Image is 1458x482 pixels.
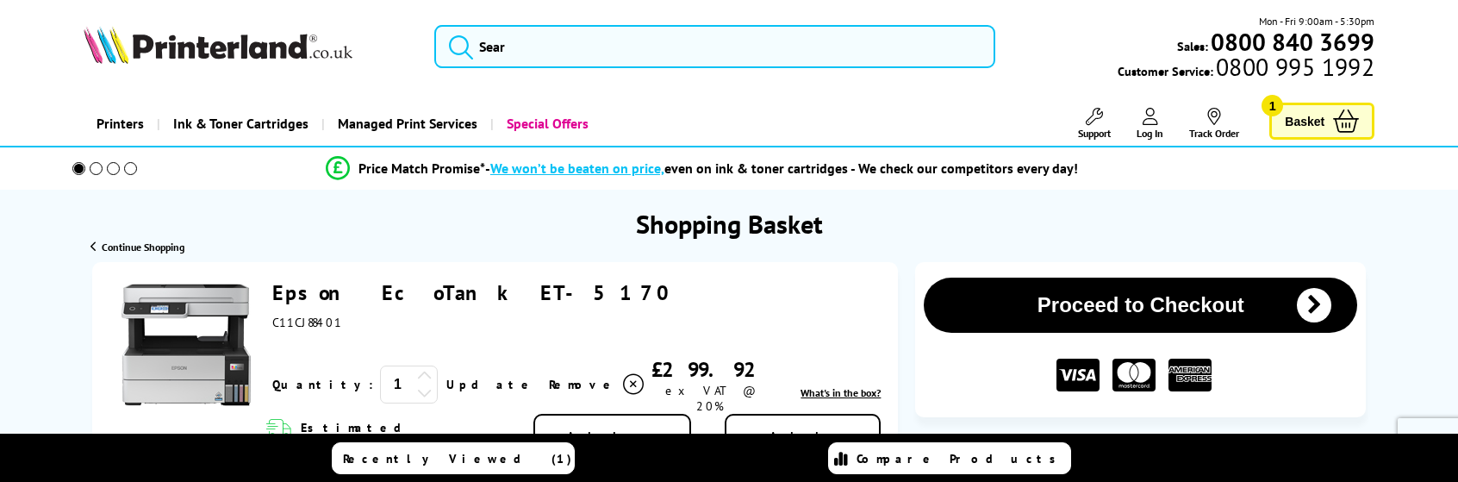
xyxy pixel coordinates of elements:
[1211,26,1374,58] b: 0800 840 3699
[828,442,1071,474] a: Compare Products
[301,420,516,470] span: Estimated Delivery: 10 September
[102,241,184,254] span: Continue Shopping
[1208,34,1374,50] a: 0800 840 3699
[1137,127,1163,140] span: Log In
[272,279,682,306] a: Epson EcoTank ET-5170
[321,102,490,146] a: Managed Print Services
[485,160,1078,177] div: - even on ink & toner cartridges - We check our competitors every day!
[434,25,995,68] input: Sear
[801,386,881,399] span: What's in the box?
[84,102,157,146] a: Printers
[1078,108,1111,140] a: Support
[173,102,308,146] span: Ink & Toner Cartridges
[646,356,775,383] div: £299.92
[157,102,321,146] a: Ink & Toner Cartridges
[549,377,617,392] span: Remove
[549,372,646,397] a: Delete item from your basket
[84,26,352,64] img: Printerland Logo
[801,386,881,399] a: lnk_inthebox
[1168,359,1212,392] img: American Express
[1118,59,1374,79] span: Customer Service:
[1177,38,1208,54] span: Sales:
[665,383,756,414] span: ex VAT @ 20%
[636,207,823,241] h1: Shopping Basket
[769,429,880,460] span: Add Cables
[84,26,413,67] a: Printerland Logo
[924,278,1357,333] button: Proceed to Checkout
[1262,95,1283,116] span: 1
[446,377,535,392] a: Update
[332,442,575,474] a: Recently Viewed (1)
[48,153,1355,184] li: modal_Promise
[1213,59,1374,75] span: 0800 995 1992
[857,451,1065,466] span: Compare Products
[1259,13,1374,29] span: Mon - Fri 9:00am - 5:30pm
[1189,108,1239,140] a: Track Order
[567,429,708,460] span: Add Cartridges
[490,102,601,146] a: Special Offers
[1056,359,1100,392] img: VISA
[1137,108,1163,140] a: Log In
[343,451,572,466] span: Recently Viewed (1)
[358,160,485,177] span: Price Match Promise*
[1112,359,1156,392] img: MASTER CARD
[121,280,251,410] img: Epson EcoTank ET-5170
[272,315,342,330] span: C11CJ88401
[490,160,664,177] span: We won’t be beaten on price,
[1269,103,1374,140] a: Basket 1
[1285,110,1324,133] span: Basket
[1078,127,1111,140] span: Support
[272,377,373,392] span: Quantity:
[90,241,184,254] a: Continue Shopping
